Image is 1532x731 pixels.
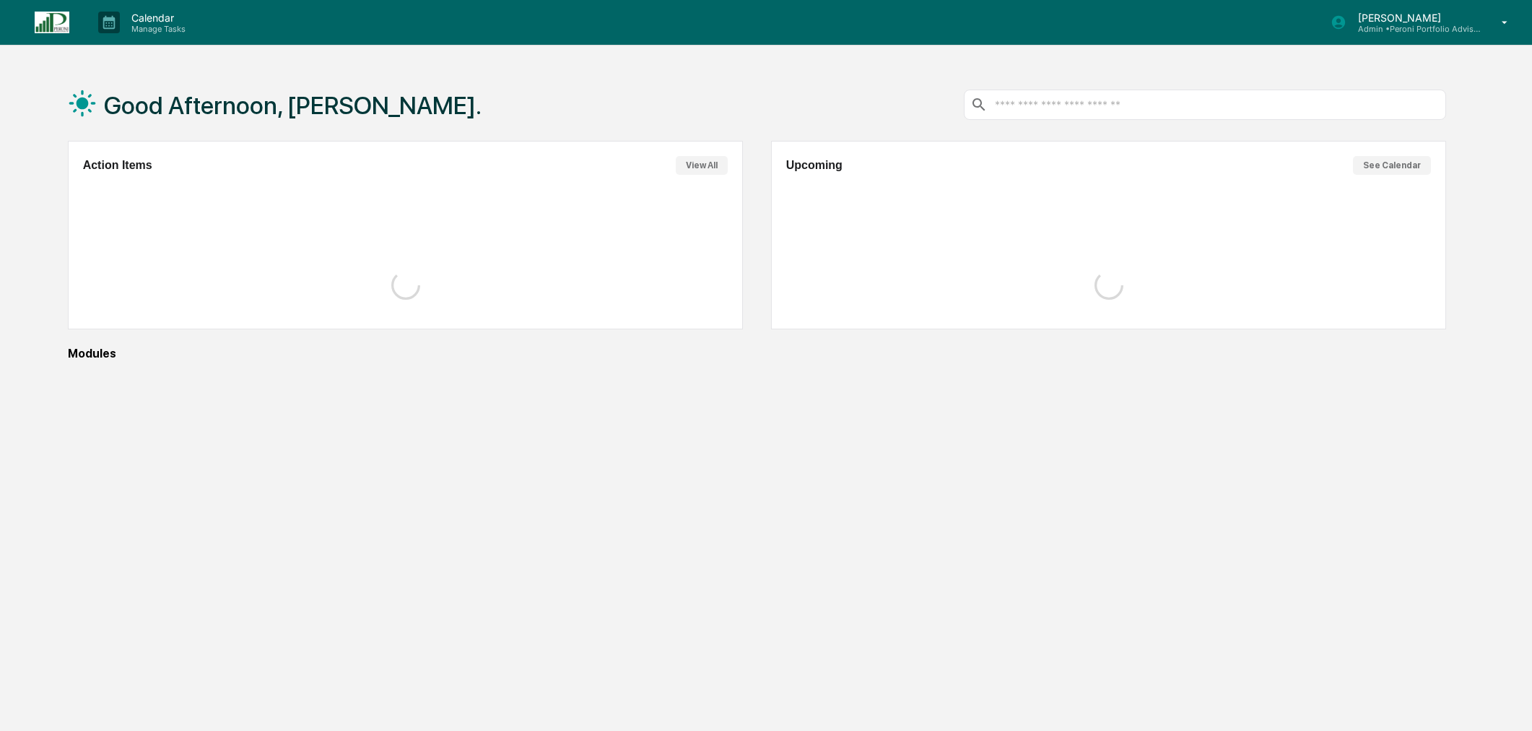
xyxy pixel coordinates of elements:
[676,156,728,175] button: View All
[1346,12,1481,24] p: [PERSON_NAME]
[120,24,193,34] p: Manage Tasks
[1353,156,1431,175] button: See Calendar
[35,12,69,33] img: logo
[104,91,482,120] h1: Good Afternoon, [PERSON_NAME].
[83,159,152,172] h2: Action Items
[68,347,1447,360] div: Modules
[786,159,843,172] h2: Upcoming
[120,12,193,24] p: Calendar
[1346,24,1481,34] p: Admin • Peroni Portfolio Advisors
